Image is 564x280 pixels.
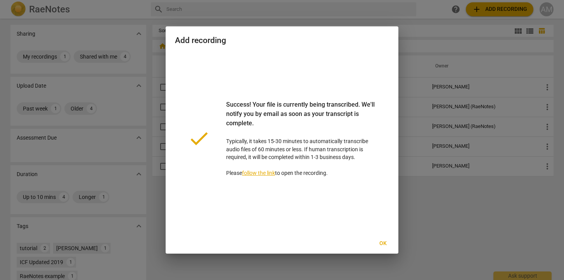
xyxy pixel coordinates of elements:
span: Ok [377,240,389,247]
div: Success! Your file is currently being transcribed. We'll notify you by email as soon as your tran... [226,100,377,137]
span: done [187,127,211,150]
a: follow the link [242,170,275,176]
button: Ok [370,237,395,251]
h2: Add recording [175,36,389,45]
p: Typically, it takes 15-30 minutes to automatically transcribe audio files of 60 minutes or less. ... [226,100,377,177]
